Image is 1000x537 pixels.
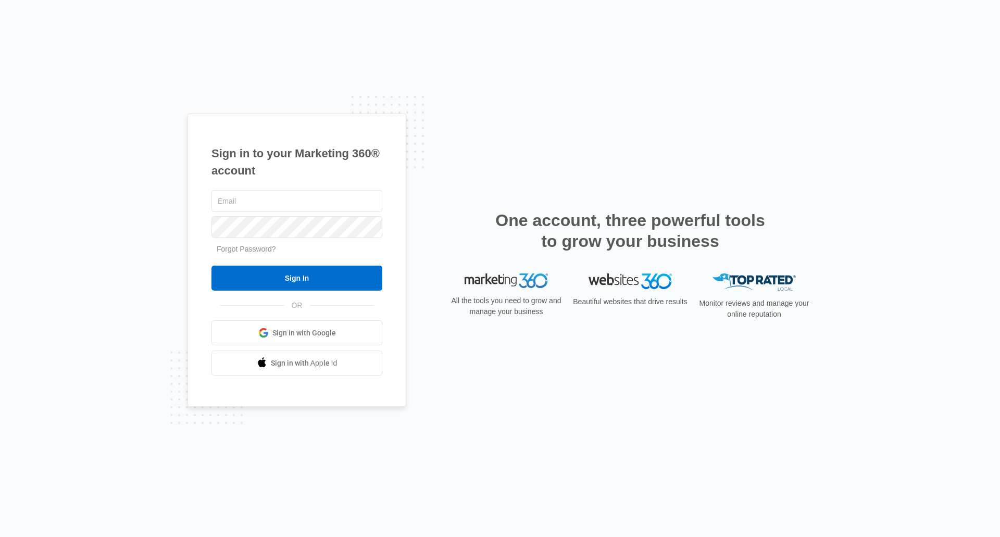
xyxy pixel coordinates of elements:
p: Monitor reviews and manage your online reputation [696,298,813,320]
p: All the tools you need to grow and manage your business [448,295,565,317]
span: Sign in with Google [272,328,336,339]
a: Sign in with Apple Id [211,351,382,376]
img: Marketing 360 [465,273,548,288]
h2: One account, three powerful tools to grow your business [492,210,768,252]
h1: Sign in to your Marketing 360® account [211,145,382,179]
input: Sign In [211,266,382,291]
input: Email [211,190,382,212]
img: Top Rated Local [712,273,796,291]
span: Sign in with Apple Id [271,358,337,369]
a: Sign in with Google [211,320,382,345]
p: Beautiful websites that drive results [572,296,689,307]
img: Websites 360 [589,273,672,289]
span: OR [284,300,310,311]
a: Forgot Password? [217,245,276,253]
